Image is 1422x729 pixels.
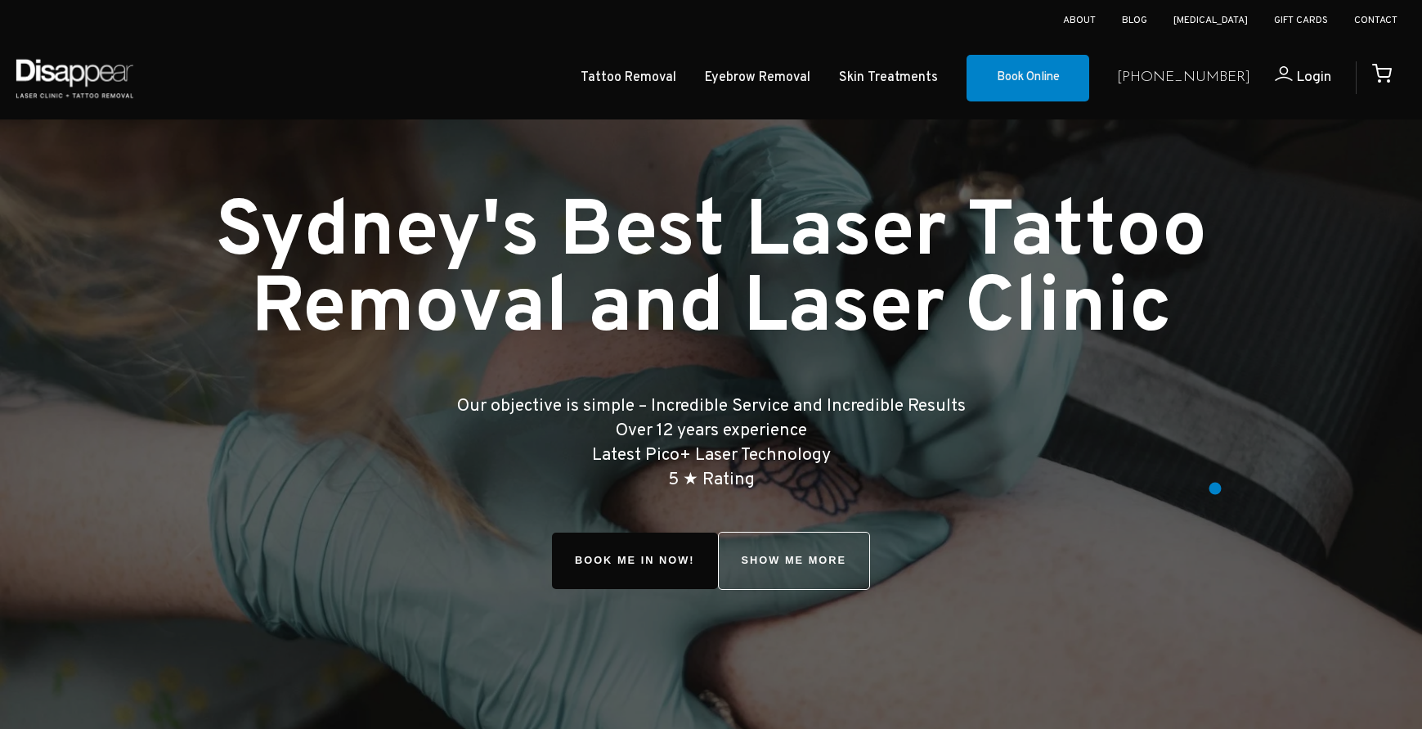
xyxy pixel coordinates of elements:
[1122,14,1147,27] a: Blog
[581,66,676,90] a: Tattoo Removal
[1296,68,1331,87] span: Login
[152,196,1271,349] h1: Sydney's Best Laser Tattoo Removal and Laser Clinic
[1173,14,1248,27] a: [MEDICAL_DATA]
[718,532,871,590] a: SHOW ME MORE
[1274,14,1328,27] a: Gift Cards
[1063,14,1096,27] a: About
[839,66,938,90] a: Skin Treatments
[967,55,1089,102] a: Book Online
[457,395,966,490] big: Our objective is simple – Incredible Service and Incredible Results Over 12 years experience Late...
[552,533,718,589] a: BOOK ME IN NOW!
[705,66,810,90] a: Eyebrow Removal
[12,49,137,107] img: Disappear - Laser Clinic and Tattoo Removal Services in Sydney, Australia
[1354,14,1397,27] a: Contact
[1250,66,1331,90] a: Login
[1117,66,1250,90] a: [PHONE_NUMBER]
[552,533,718,589] span: Book Me In!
